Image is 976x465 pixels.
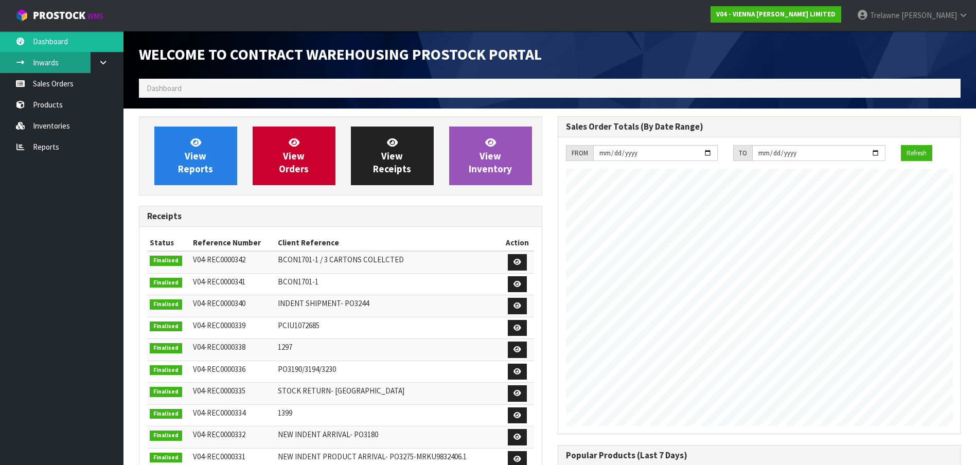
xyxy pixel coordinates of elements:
div: FROM [566,145,593,162]
strong: V04 - VIENNA [PERSON_NAME] LIMITED [716,10,836,19]
span: Finalised [150,453,182,463]
span: Finalised [150,321,182,332]
a: ViewReports [154,127,237,185]
span: 1297 [278,342,292,352]
h3: Popular Products (Last 7 Days) [566,451,953,460]
span: BCON1701-1 [278,277,318,287]
span: V04-REC0000332 [193,430,245,439]
span: PO3190/3194/3230 [278,364,336,374]
span: 1399 [278,408,292,418]
div: TO [733,145,752,162]
th: Status [147,235,190,251]
span: Welcome to Contract Warehousing ProStock Portal [139,45,542,64]
span: V04-REC0000336 [193,364,245,374]
span: Finalised [150,387,182,397]
small: WMS [87,11,103,21]
span: BCON1701-1 / 3 CARTONS COLELCTED [278,255,404,264]
span: V04-REC0000340 [193,298,245,308]
span: Dashboard [147,83,182,93]
span: View Inventory [469,136,512,175]
span: View Receipts [373,136,411,175]
span: NEW INDENT PRODUCT ARRIVAL- PO3275-MRKU9832406.1 [278,452,467,461]
span: INDENT SHIPMENT- PO3244 [278,298,369,308]
span: PCIU1072685 [278,320,320,330]
span: Finalised [150,256,182,266]
span: [PERSON_NAME] [901,10,957,20]
span: Trelawne [870,10,900,20]
h3: Receipts [147,211,534,221]
button: Refresh [901,145,932,162]
a: ViewInventory [449,127,532,185]
span: NEW INDENT ARRIVAL- PO3180 [278,430,378,439]
span: V04-REC0000334 [193,408,245,418]
a: ViewReceipts [351,127,434,185]
span: Finalised [150,343,182,353]
th: Reference Number [190,235,275,251]
span: ProStock [33,9,85,22]
span: V04-REC0000331 [193,452,245,461]
img: cube-alt.png [15,9,28,22]
span: STOCK RETURN- [GEOGRAPHIC_DATA] [278,386,404,396]
span: V04-REC0000335 [193,386,245,396]
h3: Sales Order Totals (By Date Range) [566,122,953,132]
span: View Orders [279,136,309,175]
th: Action [501,235,534,251]
span: V04-REC0000338 [193,342,245,352]
span: Finalised [150,299,182,310]
span: V04-REC0000339 [193,320,245,330]
span: View Reports [178,136,213,175]
th: Client Reference [275,235,501,251]
span: Finalised [150,278,182,288]
span: V04-REC0000342 [193,255,245,264]
span: V04-REC0000341 [193,277,245,287]
a: ViewOrders [253,127,335,185]
span: Finalised [150,431,182,441]
span: Finalised [150,365,182,375]
span: Finalised [150,409,182,419]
